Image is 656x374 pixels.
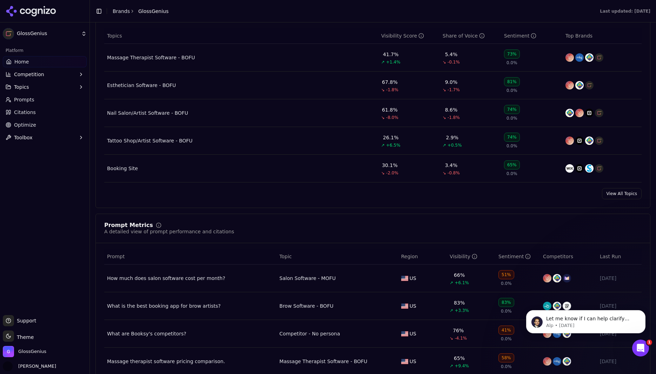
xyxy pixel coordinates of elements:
span: +3.3% [455,308,469,313]
div: Tattoo Shop/Artist Software - BOFU [107,137,193,144]
div: 30.1% [382,162,397,169]
img: wix [565,164,574,173]
div: 41% [498,326,514,335]
img: square [575,164,584,173]
div: Nail Salon/Artist Software - BOFU [107,109,188,116]
div: Massage therapist software pricing comparison. [107,358,274,365]
span: 0.0% [506,88,517,93]
img: glossgenius [595,109,603,117]
div: 41.7% [383,51,398,58]
span: Support [14,317,36,324]
img: fresha [565,109,574,117]
span: +6.1% [455,280,469,286]
div: [DATE] [600,358,639,365]
div: Esthetician Software - BOFU [107,82,176,89]
th: sentiment [496,249,540,265]
div: 5.4% [445,51,458,58]
span: 0.0% [506,60,517,66]
img: vagaro [543,357,551,366]
nav: breadcrumb [113,8,168,15]
div: 83% [454,299,465,306]
th: brandMentionRate [447,249,496,265]
iframe: Intercom live chat [632,340,649,356]
th: shareOfVoice [440,28,501,44]
th: Topics [104,28,378,44]
span: +1.4% [386,59,400,65]
span: Theme [14,334,34,340]
a: Home [3,56,87,67]
span: 0.0% [501,308,512,314]
img: US flag [401,359,408,364]
span: Competition [14,71,44,78]
span: Topics [107,32,122,39]
span: Region [401,253,418,260]
img: US flag [401,331,408,336]
img: mindbody [553,357,561,366]
a: Booking Site [107,165,138,172]
button: Toolbox [3,132,87,143]
img: vagaro [565,53,574,62]
a: What is the best booking app for brow artists? [107,302,274,309]
a: Citations [3,107,87,118]
button: Open user button [3,361,56,371]
div: 2.9% [446,134,459,141]
span: -1.7% [448,87,460,93]
div: Sentiment [498,253,531,260]
span: ↗ [381,59,385,65]
a: How much does salon software cost per month? [107,275,274,282]
div: 81% [504,77,520,86]
span: Optimize [14,121,36,128]
img: square [585,109,594,117]
img: vagaro [565,136,574,145]
div: 51% [498,270,514,279]
span: 0.0% [506,115,517,121]
span: -0.8% [448,170,460,176]
img: glossgenius [595,164,603,173]
a: What are Booksy's competitors? [107,330,274,337]
button: Competition [3,69,87,80]
span: Competitors [543,253,573,260]
a: Brow Software - BOFU [279,302,333,309]
a: Optimize [3,119,87,131]
th: Prompt [104,249,277,265]
div: 76% [453,327,464,334]
div: 61.8% [382,106,397,113]
span: +9.4% [455,363,469,369]
img: mangomint [563,274,571,282]
a: Massage Therapist Software - BOFU [279,358,367,365]
span: GlossGenius [138,8,168,15]
img: GlossGenius [3,346,14,357]
img: glossgenius [595,53,603,62]
div: [DATE] [600,275,639,282]
span: Prompt [107,253,125,260]
img: simplybook.me [585,164,594,173]
span: -4.1% [455,335,467,341]
div: 3.4% [445,162,458,169]
th: Region [398,249,447,265]
a: Salon Software - MOFU [279,275,336,282]
div: 9.0% [445,79,458,86]
span: Top Brands [565,32,592,39]
span: ↗ [450,308,453,313]
span: ↘ [381,170,385,176]
span: Topic [279,253,292,260]
th: visibilityScore [378,28,440,44]
img: GlossGenius [3,28,14,39]
span: 1 [647,340,652,345]
div: 66% [454,272,465,279]
img: vagaro [543,274,551,282]
div: 74% [504,133,520,142]
span: ↘ [443,59,446,65]
span: Prompts [14,96,34,103]
img: fresha [585,136,594,145]
div: 67.8% [382,79,397,86]
th: Top Brands [563,28,642,44]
